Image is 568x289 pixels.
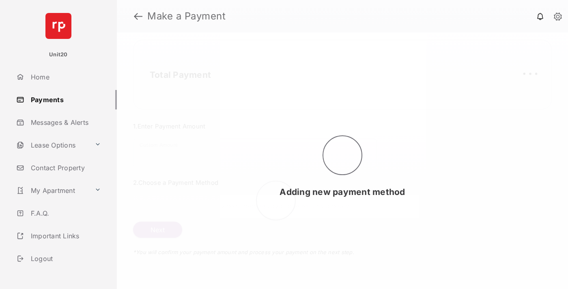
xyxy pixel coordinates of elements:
a: Payments [13,90,117,109]
a: Logout [13,249,117,268]
p: Unit20 [49,51,68,59]
a: Messages & Alerts [13,113,117,132]
a: My Apartment [13,181,91,200]
a: Important Links [13,226,104,246]
a: F.A.Q. [13,203,117,223]
a: Home [13,67,117,87]
span: Adding new payment method [280,187,405,197]
img: svg+xml;base64,PHN2ZyB4bWxucz0iaHR0cDovL3d3dy53My5vcmcvMjAwMC9zdmciIHdpZHRoPSI2NCIgaGVpZ2h0PSI2NC... [45,13,71,39]
a: Lease Options [13,135,91,155]
a: Contact Property [13,158,117,178]
strong: Make a Payment [147,11,226,21]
